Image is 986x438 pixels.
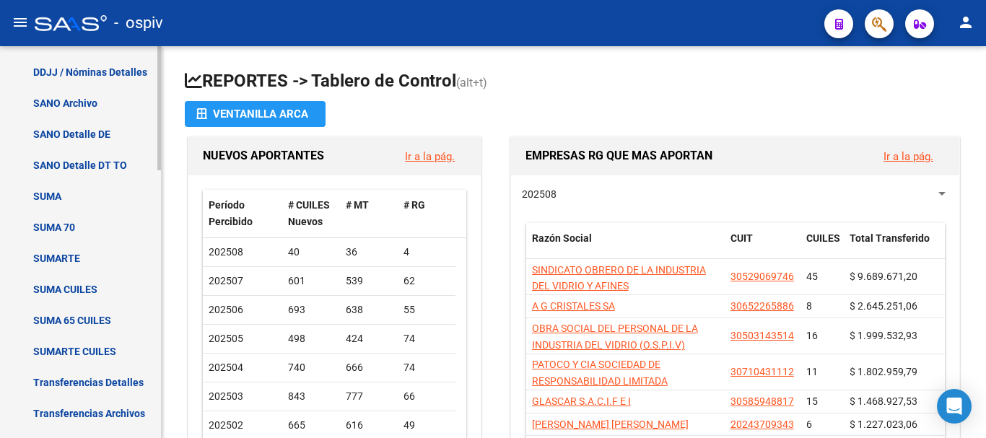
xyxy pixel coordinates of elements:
datatable-header-cell: CUIT [725,223,800,271]
span: PATOCO Y CIA SOCIEDAD DE RESPONSABILIDAD LIMITADA [532,359,668,387]
div: 62 [403,273,450,289]
div: 616 [346,417,392,434]
div: 74 [403,359,450,376]
span: CUILES [806,232,840,244]
button: Ventanilla ARCA [185,101,326,127]
div: 40 [288,244,334,260]
span: $ 1.999.532,93 [850,330,917,341]
div: Open Intercom Messenger [937,389,972,424]
div: 55 [403,302,450,318]
datatable-header-cell: # MT [340,190,398,237]
button: Ir a la pág. [872,143,945,170]
span: Total Transferido [850,232,930,244]
span: 202504 [209,362,243,373]
div: 66 [403,388,450,405]
button: Ir a la pág. [393,143,466,170]
div: 74 [403,330,450,347]
a: Ir a la pág. [884,150,933,163]
div: 36 [346,244,392,260]
datatable-header-cell: # RG [398,190,455,237]
span: 6 [806,419,812,430]
datatable-header-cell: Razón Social [526,223,725,271]
span: A G CRISTALES SA [532,300,615,312]
span: (alt+t) [456,76,487,89]
span: SINDICATO OBRERO DE LA INDUSTRIA DEL VIDRIO Y AFINES [532,264,706,292]
div: 693 [288,302,334,318]
span: 8 [806,300,812,312]
span: # RG [403,199,425,211]
span: $ 1.468.927,53 [850,395,917,407]
div: 498 [288,330,334,347]
span: Período Percibido [209,199,253,227]
span: NUEVOS APORTANTES [203,149,324,162]
span: 30585948817 [730,395,794,407]
span: # MT [346,199,369,211]
span: 30652265886 [730,300,794,312]
datatable-header-cell: Total Transferido [844,223,945,271]
div: 777 [346,388,392,405]
span: 30529069746 [730,271,794,282]
span: 45 [806,271,818,282]
datatable-header-cell: # CUILES Nuevos [282,190,340,237]
span: 202508 [522,188,557,200]
div: 666 [346,359,392,376]
span: $ 1.802.959,79 [850,366,917,377]
span: Razón Social [532,232,592,244]
span: 16 [806,330,818,341]
span: [PERSON_NAME] [PERSON_NAME] [532,419,689,430]
div: 539 [346,273,392,289]
span: 15 [806,395,818,407]
span: GLASCAR S.A.C.I.F E I [532,395,631,407]
div: 424 [346,330,392,347]
span: $ 9.689.671,20 [850,271,917,282]
span: 30503143514 [730,330,794,341]
span: 202507 [209,275,243,286]
span: OBRA SOCIAL DEL PERSONAL DE LA INDUSTRIA DEL VIDRIO (O.S.P.I.V) [532,323,698,351]
datatable-header-cell: CUILES [800,223,844,271]
datatable-header-cell: Período Percibido [203,190,282,237]
div: 638 [346,302,392,318]
span: $ 2.645.251,06 [850,300,917,312]
span: 30710431112 [730,366,794,377]
div: Ventanilla ARCA [196,101,314,127]
span: 202506 [209,304,243,315]
span: # CUILES Nuevos [288,199,330,227]
div: 601 [288,273,334,289]
div: 49 [403,417,450,434]
div: 740 [288,359,334,376]
span: 202502 [209,419,243,431]
div: 4 [403,244,450,260]
span: 202505 [209,333,243,344]
h1: REPORTES -> Tablero de Control [185,69,963,95]
span: 202503 [209,390,243,402]
span: 11 [806,366,818,377]
span: 20243709343 [730,419,794,430]
mat-icon: person [957,14,974,31]
span: CUIT [730,232,753,244]
span: $ 1.227.023,06 [850,419,917,430]
a: Ir a la pág. [405,150,455,163]
mat-icon: menu [12,14,29,31]
span: 202508 [209,246,243,258]
span: EMPRESAS RG QUE MAS APORTAN [525,149,712,162]
div: 843 [288,388,334,405]
span: - ospiv [114,7,163,39]
div: 665 [288,417,334,434]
